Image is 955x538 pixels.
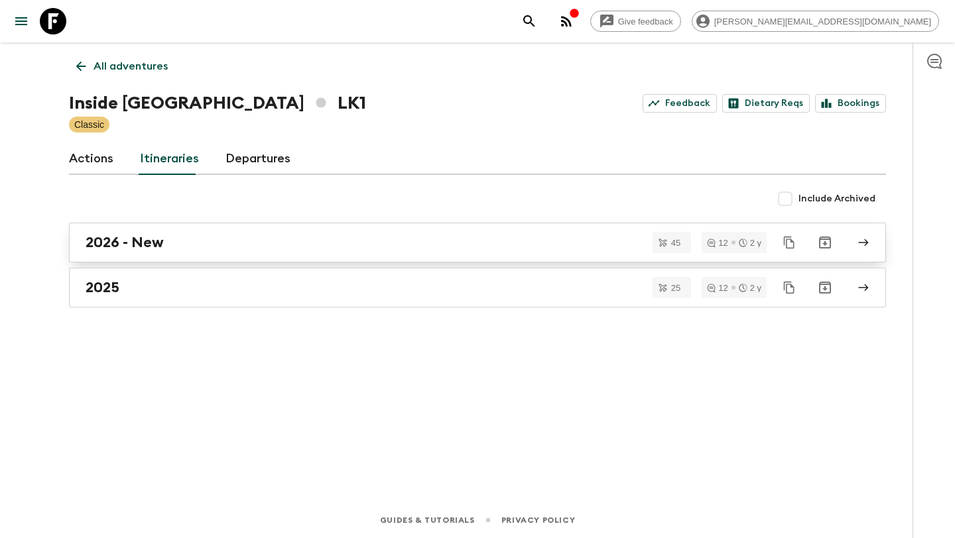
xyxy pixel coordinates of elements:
[692,11,939,32] div: [PERSON_NAME][EMAIL_ADDRESS][DOMAIN_NAME]
[69,223,886,262] a: 2026 - New
[663,284,688,292] span: 25
[86,234,164,251] h2: 2026 - New
[69,90,366,117] h1: Inside [GEOGRAPHIC_DATA] LK1
[69,143,113,175] a: Actions
[69,53,175,80] a: All adventures
[611,17,680,27] span: Give feedback
[380,513,475,527] a: Guides & Tutorials
[777,276,801,299] button: Duplicate
[739,239,761,247] div: 2 y
[815,94,886,113] a: Bookings
[225,143,290,175] a: Departures
[777,231,801,254] button: Duplicate
[643,94,717,113] a: Feedback
[590,11,681,32] a: Give feedback
[86,279,119,296] h2: 2025
[140,143,199,175] a: Itineraries
[722,94,810,113] a: Dietary Reqs
[663,239,688,247] span: 45
[74,118,104,131] p: Classic
[707,17,938,27] span: [PERSON_NAME][EMAIL_ADDRESS][DOMAIN_NAME]
[501,513,575,527] a: Privacy Policy
[8,8,34,34] button: menu
[94,58,168,74] p: All adventures
[812,229,838,256] button: Archive
[516,8,542,34] button: search adventures
[812,274,838,301] button: Archive
[739,284,761,292] div: 2 y
[798,192,875,205] span: Include Archived
[69,268,886,307] a: 2025
[707,239,728,247] div: 12
[707,284,728,292] div: 12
